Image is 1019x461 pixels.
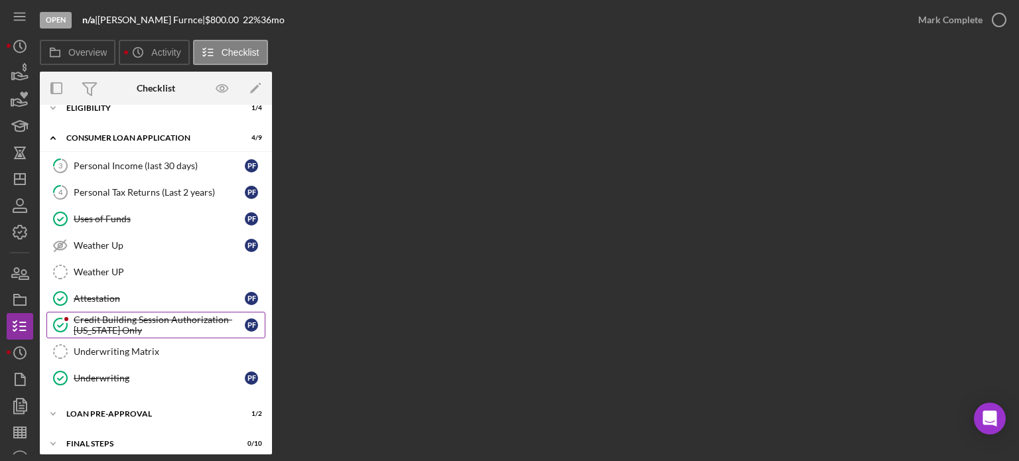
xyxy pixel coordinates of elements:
[238,134,262,142] div: 4 / 9
[245,159,258,172] div: P F
[66,134,229,142] div: Consumer Loan Application
[245,318,258,332] div: P F
[46,153,265,179] a: 3Personal Income (last 30 days)PF
[918,7,983,33] div: Mark Complete
[82,14,95,25] b: n/a
[68,47,107,58] label: Overview
[46,365,265,391] a: UnderwritingPF
[245,239,258,252] div: P F
[245,212,258,226] div: P F
[46,259,265,285] a: Weather UP
[193,40,268,65] button: Checklist
[46,312,265,338] a: Credit Building Session Authorization- [US_STATE] OnlyPF
[974,403,1006,434] div: Open Intercom Messenger
[82,15,98,25] div: |
[46,285,265,312] a: AttestationPF
[245,186,258,199] div: P F
[137,83,175,94] div: Checklist
[66,440,229,448] div: FINAL STEPS
[238,440,262,448] div: 0 / 10
[119,40,189,65] button: Activity
[151,47,180,58] label: Activity
[66,104,229,112] div: Eligibility
[74,161,245,171] div: Personal Income (last 30 days)
[245,292,258,305] div: P F
[261,15,285,25] div: 36 mo
[74,293,245,304] div: Attestation
[46,338,265,365] a: Underwriting Matrix
[74,373,245,383] div: Underwriting
[74,240,245,251] div: Weather Up
[905,7,1012,33] button: Mark Complete
[74,346,265,357] div: Underwriting Matrix
[46,179,265,206] a: 4Personal Tax Returns (Last 2 years)PF
[74,267,265,277] div: Weather UP
[46,232,265,259] a: Weather UpPF
[243,15,261,25] div: 22 %
[40,12,72,29] div: Open
[205,15,243,25] div: $800.00
[40,40,115,65] button: Overview
[238,104,262,112] div: 1 / 4
[58,188,63,196] tspan: 4
[74,314,245,336] div: Credit Building Session Authorization- [US_STATE] Only
[245,371,258,385] div: P F
[222,47,259,58] label: Checklist
[46,206,265,232] a: Uses of FundsPF
[98,15,205,25] div: [PERSON_NAME] Furnce |
[58,161,62,170] tspan: 3
[238,410,262,418] div: 1 / 2
[66,410,229,418] div: Loan Pre-Approval
[74,187,245,198] div: Personal Tax Returns (Last 2 years)
[74,214,245,224] div: Uses of Funds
